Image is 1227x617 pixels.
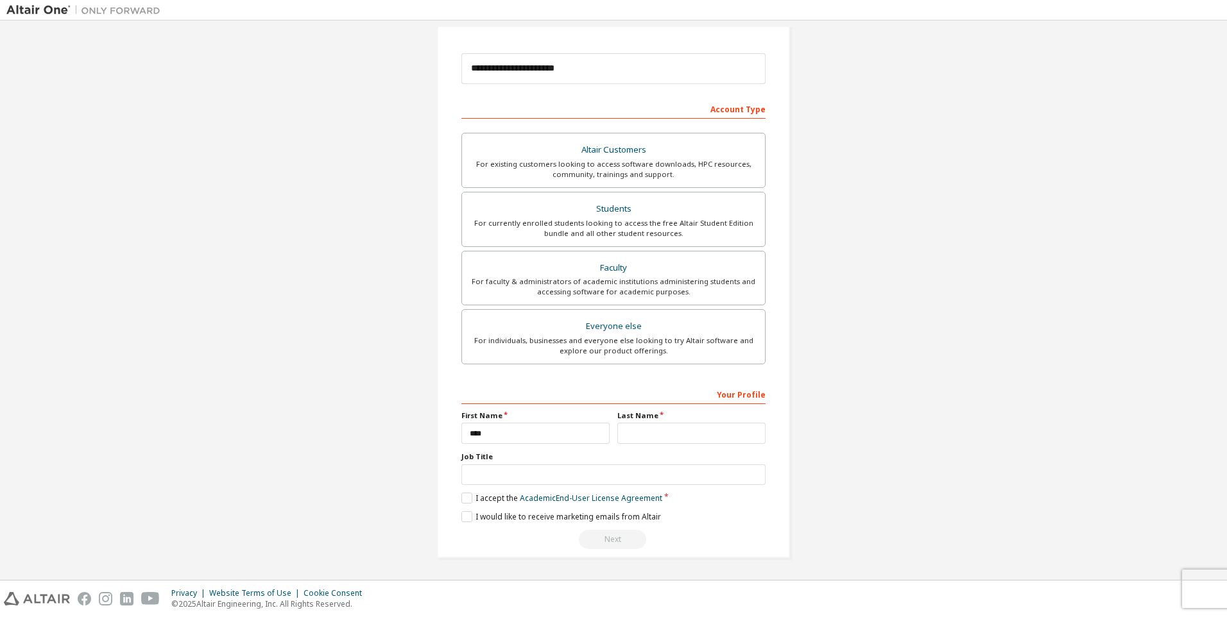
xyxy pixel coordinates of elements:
[6,4,167,17] img: Altair One
[461,493,662,503] label: I accept the
[461,98,766,119] div: Account Type
[99,592,112,605] img: instagram.svg
[209,588,304,598] div: Website Terms of Use
[470,200,757,218] div: Students
[304,588,370,598] div: Cookie Consent
[171,598,370,609] p: © 2025 Altair Engineering, Inc. All Rights Reserved.
[470,335,757,356] div: For individuals, businesses and everyone else looking to try Altair software and explore our prod...
[470,259,757,277] div: Faculty
[617,410,766,421] label: Last Name
[470,141,757,159] div: Altair Customers
[470,218,757,239] div: For currently enrolled students looking to access the free Altair Student Edition bundle and all ...
[470,317,757,335] div: Everyone else
[461,511,661,522] label: I would like to receive marketing emails from Altair
[141,592,160,605] img: youtube.svg
[520,493,662,503] a: Academic End-User License Agreement
[4,592,70,605] img: altair_logo.svg
[470,159,757,180] div: For existing customers looking to access software downloads, HPC resources, community, trainings ...
[120,592,133,605] img: linkedin.svg
[78,592,91,605] img: facebook.svg
[461,530,766,549] div: Read and acccept EULA to continue
[461,410,610,421] label: First Name
[171,588,209,598] div: Privacy
[461,384,766,404] div: Your Profile
[461,452,766,462] label: Job Title
[470,276,757,297] div: For faculty & administrators of academic institutions administering students and accessing softwa...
